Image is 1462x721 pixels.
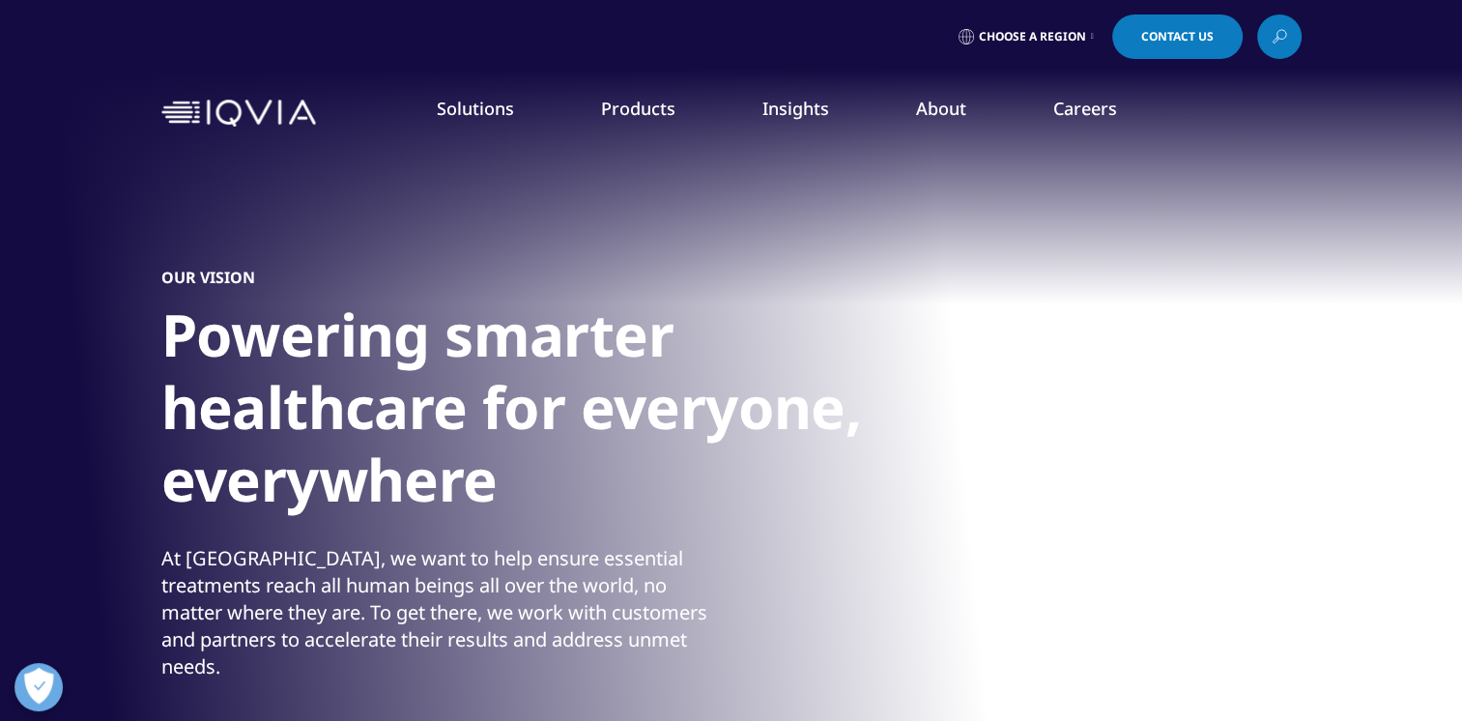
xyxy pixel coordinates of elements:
[324,68,1302,159] nav: Primary
[601,97,675,120] a: Products
[1112,14,1243,59] a: Contact Us
[916,97,966,120] a: About
[1141,31,1214,43] span: Contact Us
[979,29,1086,44] span: Choose a Region
[161,545,727,680] div: At [GEOGRAPHIC_DATA], we want to help ensure essential treatments reach all human beings all over...
[1053,97,1117,120] a: Careers
[14,663,63,711] button: Açık Tercihler
[161,268,255,287] h5: OUR VISION
[762,97,829,120] a: Insights
[161,299,886,528] h1: Powering smarter healthcare for everyone, everywhere
[161,100,316,128] img: IQVIA Healthcare Information Technology and Pharma Clinical Research Company
[437,97,514,120] a: Solutions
